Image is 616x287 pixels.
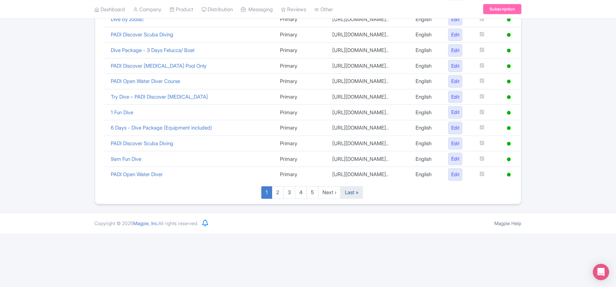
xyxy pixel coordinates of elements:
[327,167,410,182] td: [URL][DOMAIN_NAME]..
[410,167,443,182] td: English
[410,151,443,167] td: English
[111,16,144,22] a: Dive by zodiac
[275,58,327,74] td: Primary
[495,220,522,226] a: Magpie Help
[275,167,327,182] td: Primary
[261,186,272,199] a: 1
[111,124,212,131] a: 6 Days - Dive Package (Equipment included)
[111,109,134,116] a: 1 Fun Dive
[448,168,463,181] a: Edit
[327,120,410,136] td: [URL][DOMAIN_NAME]..
[448,44,463,57] a: Edit
[111,171,163,178] a: PADI Open Water Diver
[327,43,410,58] td: [URL][DOMAIN_NAME]..
[275,27,327,43] td: Primary
[448,29,463,41] a: Edit
[327,136,410,151] td: [URL][DOMAIN_NAME]..
[340,186,363,199] a: Last »
[410,105,443,120] td: English
[111,140,174,147] a: PADI Discover Scuba Diving
[448,106,463,119] a: Edit
[327,74,410,89] td: [URL][DOMAIN_NAME]..
[448,13,463,26] a: Edit
[410,27,443,43] td: English
[327,151,410,167] td: [URL][DOMAIN_NAME]..
[275,12,327,27] td: Primary
[275,43,327,58] td: Primary
[448,60,463,72] a: Edit
[111,47,195,53] a: Dive Package - 3 Days Felucca/ Boat
[272,186,284,199] a: 2
[410,58,443,74] td: English
[327,89,410,105] td: [URL][DOMAIN_NAME]..
[275,105,327,120] td: Primary
[448,137,463,150] a: Edit
[275,89,327,105] td: Primary
[111,78,180,84] a: PADI Open Water Diver Course
[448,91,463,103] a: Edit
[448,75,463,88] a: Edit
[306,186,318,199] a: 5
[327,105,410,120] td: [URL][DOMAIN_NAME]..
[327,27,410,43] td: [URL][DOMAIN_NAME]..
[275,151,327,167] td: Primary
[111,94,208,100] a: Try Dive – PADI Discover [MEDICAL_DATA]
[275,136,327,151] td: Primary
[327,58,410,74] td: [URL][DOMAIN_NAME]..
[111,31,174,38] a: PADI Discover Scuba Diving
[295,186,307,199] a: 4
[134,220,159,226] span: Magpie, Inc.
[483,4,521,14] a: Subscription
[111,156,142,162] a: 9am Fun Dive
[275,74,327,89] td: Primary
[410,12,443,27] td: English
[448,122,463,134] a: Edit
[275,120,327,136] td: Primary
[448,153,463,165] a: Edit
[410,43,443,58] td: English
[327,12,410,27] td: [URL][DOMAIN_NAME]..
[410,89,443,105] td: English
[410,74,443,89] td: English
[593,264,609,280] div: Open Intercom Messenger
[91,220,203,227] div: Copyright © 2025 All rights reserved.
[410,136,443,151] td: English
[283,186,295,199] a: 3
[318,186,341,199] a: Next ›
[410,120,443,136] td: English
[111,63,207,69] a: PADI Discover [MEDICAL_DATA] Pool Only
